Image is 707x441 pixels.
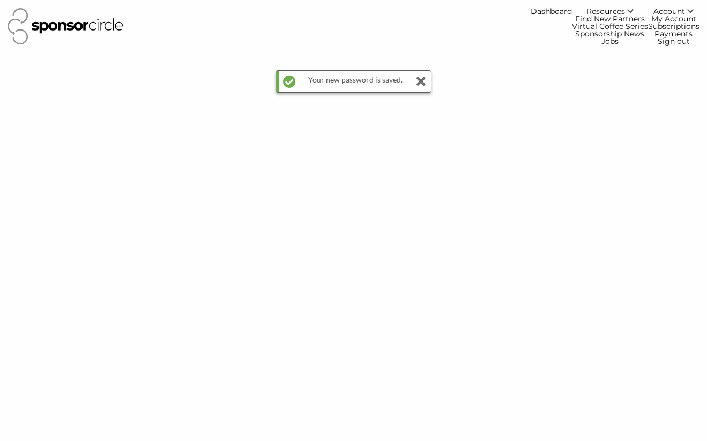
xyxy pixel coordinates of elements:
a: Virtual Coffee Series [572,23,648,30]
img: Sponsor Circle Logo [8,8,123,44]
span: Resources [586,6,625,16]
a: Payments [648,30,699,38]
a: Find New Partners [572,15,648,23]
a: Sign out [648,38,699,45]
a: Sponsorship News [572,30,648,38]
span: Account [653,6,685,16]
a: Dashboard [531,8,572,15]
a: Jobs [572,38,648,45]
div: Your new password is saved. [304,71,407,92]
a: My Account [648,15,699,23]
a: Account [648,8,699,15]
a: Resources [572,8,648,15]
a: Subscriptions [648,23,699,30]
